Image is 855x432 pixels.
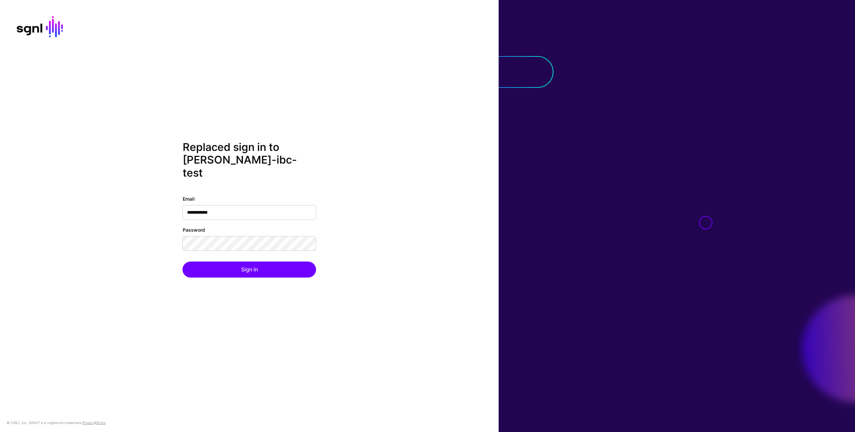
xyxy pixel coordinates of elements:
[96,421,106,425] a: Terms
[7,420,106,425] div: © [URL], Inc. SGNL® is a registered trademark. &
[183,196,195,203] label: Email
[183,227,205,234] label: Password
[183,141,316,179] h2: Replaced sign in to [PERSON_NAME]-ibc-test
[82,421,94,425] a: Privacy
[183,262,316,278] button: Sign In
